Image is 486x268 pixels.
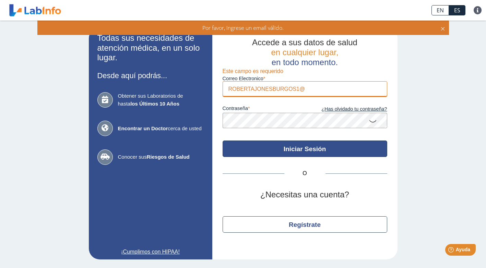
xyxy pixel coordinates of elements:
h3: Desde aquí podrás... [97,71,204,80]
span: en cualquier lugar, [271,48,338,57]
b: Riesgos de Salud [147,154,190,160]
a: ¡Cumplimos con HIPAA! [97,248,204,256]
iframe: Help widget launcher [425,241,478,260]
span: cerca de usted [118,125,204,133]
span: O [284,169,325,178]
label: contraseña [223,106,305,113]
h2: Todas sus necesidades de atención médica, en un solo lugar. [97,33,204,63]
span: en todo momento. [272,58,338,67]
button: Regístrate [223,216,387,233]
span: Obtener sus Laboratorios de hasta [118,92,204,108]
h2: ¿Necesitas una cuenta? [223,190,387,200]
button: Iniciar Sesión [223,141,387,157]
a: ¿Has olvidado tu contraseña? [305,106,387,113]
span: Este campo es requerido [223,68,283,74]
label: Correo Electronico [223,76,387,81]
span: Por favor, ingrese un email válido. [202,24,284,32]
a: EN [431,5,449,15]
a: ES [449,5,465,15]
span: Conocer sus [118,153,204,161]
b: los Últimos 10 Años [130,101,179,107]
b: Encontrar un Doctor [118,125,168,131]
span: Accede a sus datos de salud [252,38,357,47]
